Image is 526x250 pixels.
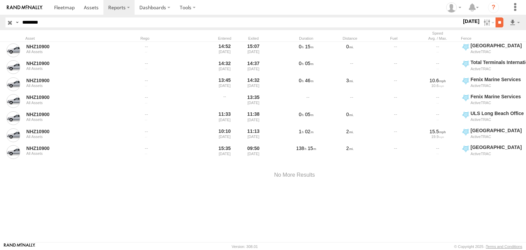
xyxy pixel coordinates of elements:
span: 0 [299,44,304,49]
span: 05 [305,61,314,66]
div: 0 [329,42,371,58]
a: NHZ10900 [26,43,120,50]
a: NHZ10900 [26,77,120,84]
a: Visit our Website [4,243,35,250]
span: 0 [299,78,304,83]
label: Search Query [14,17,20,27]
div: 10:10 [DATE] [212,127,238,143]
div: Exited [240,36,266,41]
div: All Assets [26,66,120,71]
div: 11:13 [DATE] [240,127,266,143]
div: 3 [329,76,371,92]
div: 09:50 [DATE] [240,144,266,160]
div: Version: 308.01 [232,245,258,249]
label: Search Filter Options [481,17,496,27]
div: 14:37 [DATE] [240,59,266,75]
div: Zulema McIntosch [444,2,464,13]
div: All Assets [26,135,120,139]
a: NHZ10900 [26,128,120,135]
div: 15.5 [418,128,457,135]
a: NHZ10900 [26,111,120,117]
div: 19.9 [418,135,457,139]
span: 05 [305,112,314,117]
span: 15 [308,146,316,151]
span: 0 [299,61,304,66]
a: NHZ10900 [26,60,120,66]
img: rand-logo.svg [7,5,42,10]
label: Export results as... [509,17,521,27]
div: 2 [329,127,371,143]
a: Terms and Conditions [486,245,522,249]
div: All Assets [26,84,120,88]
div: 0 [329,110,371,126]
span: 02 [305,129,314,134]
a: NHZ10900 [26,94,120,100]
span: 1 [299,129,304,134]
div: Duration [286,36,327,41]
div: 10.6 [418,84,457,88]
div: Fuel [373,36,414,41]
div: 13:45 [DATE] [212,76,238,92]
div: 14:32 [DATE] [240,76,266,92]
div: 14:32 [DATE] [212,59,238,75]
div: 10.6 [418,77,457,84]
a: NHZ10900 [26,145,120,151]
div: Entered [212,36,238,41]
div: All Assets [26,50,120,54]
i: ? [488,2,499,13]
div: 11:38 [DATE] [240,110,266,126]
div: 2 [329,144,371,160]
label: [DATE] [462,17,481,25]
div: Entered prior to selected date range [212,93,238,109]
div: 13:35 [DATE] [240,93,266,109]
div: © Copyright 2025 - [454,245,522,249]
span: 15 [305,44,314,49]
div: All Assets [26,117,120,122]
div: All Assets [26,101,120,105]
div: Distance [329,36,371,41]
div: Asset [25,36,121,41]
span: 46 [305,78,314,83]
div: 11:33 [DATE] [212,110,238,126]
div: Rego [140,36,209,41]
div: 14:52 [DATE] [212,42,238,58]
div: 15:07 [DATE] [240,42,266,58]
span: 0 [299,112,304,117]
span: 138 [296,146,306,151]
div: 15:35 [DATE] [212,144,238,160]
div: All Assets [26,151,120,155]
